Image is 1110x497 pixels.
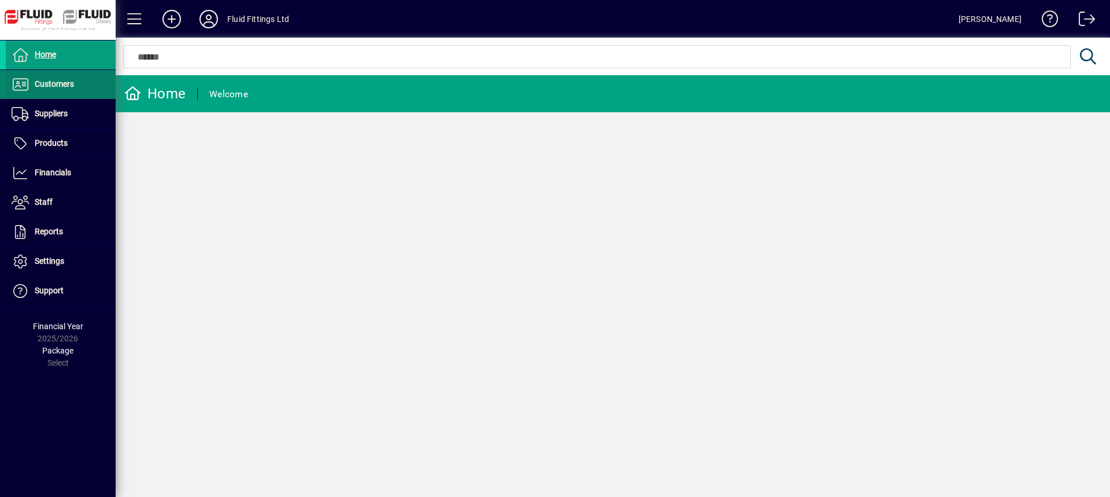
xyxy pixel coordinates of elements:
[35,138,68,148] span: Products
[124,84,186,103] div: Home
[227,10,289,28] div: Fluid Fittings Ltd
[35,109,68,118] span: Suppliers
[209,85,248,104] div: Welcome
[1033,2,1059,40] a: Knowledge Base
[35,286,64,295] span: Support
[6,70,116,99] a: Customers
[959,10,1022,28] div: [PERSON_NAME]
[6,247,116,276] a: Settings
[153,9,190,30] button: Add
[6,188,116,217] a: Staff
[33,322,83,331] span: Financial Year
[1070,2,1096,40] a: Logout
[6,218,116,246] a: Reports
[190,9,227,30] button: Profile
[35,256,64,266] span: Settings
[35,50,56,59] span: Home
[42,346,73,355] span: Package
[35,79,74,89] span: Customers
[6,277,116,305] a: Support
[35,227,63,236] span: Reports
[6,129,116,158] a: Products
[35,197,53,207] span: Staff
[6,100,116,128] a: Suppliers
[35,168,71,177] span: Financials
[6,159,116,187] a: Financials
